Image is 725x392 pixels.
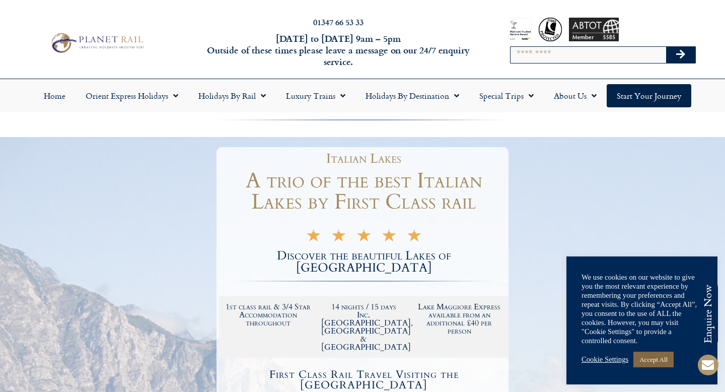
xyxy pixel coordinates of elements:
[355,84,469,107] a: Holidays by Destination
[76,84,188,107] a: Orient Express Holidays
[633,352,674,367] a: Accept All
[331,232,346,243] i: ★
[219,250,509,274] h2: Discover the beautiful Lakes of [GEOGRAPHIC_DATA]
[356,232,372,243] i: ★
[607,84,691,107] a: Start your Journey
[582,355,628,364] a: Cookie Settings
[306,232,321,243] i: ★
[469,84,544,107] a: Special Trips
[224,152,503,165] h1: Italian Lakes
[221,369,507,390] h4: First Class Rail Travel Visiting the [GEOGRAPHIC_DATA]
[416,303,502,335] h2: Lake Maggiore Express available from an additional £40 per person
[306,229,422,243] div: 5/5
[321,303,407,351] h2: 14 nights / 15 days Inc. [GEOGRAPHIC_DATA], [GEOGRAPHIC_DATA] & [GEOGRAPHIC_DATA]
[196,33,481,68] h6: [DATE] to [DATE] 9am – 5pm Outside of these times please leave a message on our 24/7 enquiry serv...
[5,84,720,107] nav: Menu
[406,232,422,243] i: ★
[226,303,311,327] h2: 1st class rail & 3/4 Star Accommodation throughout
[313,16,364,28] a: 01347 66 53 33
[47,31,147,55] img: Planet Rail Train Holidays Logo
[34,84,76,107] a: Home
[582,273,702,345] div: We use cookies on our website to give you the most relevant experience by remembering your prefer...
[666,47,695,63] button: Search
[188,84,276,107] a: Holidays by Rail
[544,84,607,107] a: About Us
[219,170,509,213] h1: A trio of the best Italian Lakes by First Class rail
[276,84,355,107] a: Luxury Trains
[381,232,397,243] i: ★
